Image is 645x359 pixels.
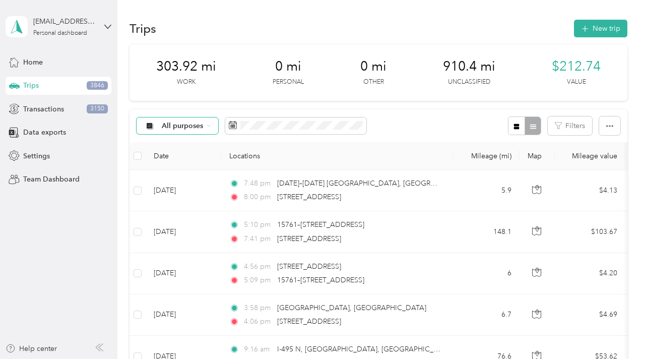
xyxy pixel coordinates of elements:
[555,294,625,336] td: $4.69
[363,78,384,87] p: Other
[360,58,386,75] span: 0 mi
[453,170,520,211] td: 5.9
[448,78,490,87] p: Unclassified
[244,303,273,314] span: 3:58 pm
[23,57,43,68] span: Home
[589,303,645,359] iframe: Everlance-gr Chat Button Frame
[555,253,625,294] td: $4.20
[244,192,273,203] span: 8:00 pm
[244,261,273,272] span: 4:56 pm
[443,58,495,75] span: 910.4 mi
[162,123,204,130] span: All purposes
[277,234,341,243] span: [STREET_ADDRESS]
[146,170,221,211] td: [DATE]
[146,211,221,253] td: [DATE]
[555,211,625,253] td: $103.67
[277,317,341,326] span: [STREET_ADDRESS]
[244,178,273,189] span: 7:48 pm
[146,294,221,336] td: [DATE]
[275,58,301,75] span: 0 mi
[6,343,57,354] button: Help center
[277,276,364,284] span: 15761–[STREET_ADDRESS]
[23,127,66,138] span: Data exports
[23,174,80,185] span: Team Dashboard
[130,23,156,34] h1: Trips
[453,211,520,253] td: 148.1
[574,20,627,37] button: New trip
[453,142,520,170] th: Mileage (mi)
[567,78,586,87] p: Value
[23,151,50,161] span: Settings
[273,78,304,87] p: Personal
[177,78,196,87] p: Work
[453,294,520,336] td: 6.7
[277,179,552,188] span: [DATE]–[DATE] [GEOGRAPHIC_DATA], [GEOGRAPHIC_DATA], [GEOGRAPHIC_DATA]
[555,170,625,211] td: $4.13
[87,104,108,113] span: 3150
[277,304,426,312] span: [GEOGRAPHIC_DATA], [GEOGRAPHIC_DATA]
[277,193,341,201] span: [STREET_ADDRESS]
[23,80,39,91] span: Trips
[156,58,216,75] span: 303.92 mi
[33,30,87,36] div: Personal dashboard
[453,253,520,294] td: 6
[33,16,96,27] div: [EMAIL_ADDRESS][DOMAIN_NAME]
[555,142,625,170] th: Mileage value
[552,58,601,75] span: $212.74
[87,81,108,90] span: 3846
[244,233,273,245] span: 7:41 pm
[221,142,453,170] th: Locations
[520,142,555,170] th: Map
[23,104,64,114] span: Transactions
[244,275,273,286] span: 5:09 pm
[548,116,592,135] button: Filters
[277,345,454,353] span: I-495 N, [GEOGRAPHIC_DATA], [GEOGRAPHIC_DATA]
[146,253,221,294] td: [DATE]
[277,262,341,271] span: [STREET_ADDRESS]
[146,142,221,170] th: Date
[244,316,273,327] span: 4:06 pm
[277,220,364,229] span: 15761–[STREET_ADDRESS]
[244,219,273,230] span: 5:10 pm
[244,344,273,355] span: 9:16 am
